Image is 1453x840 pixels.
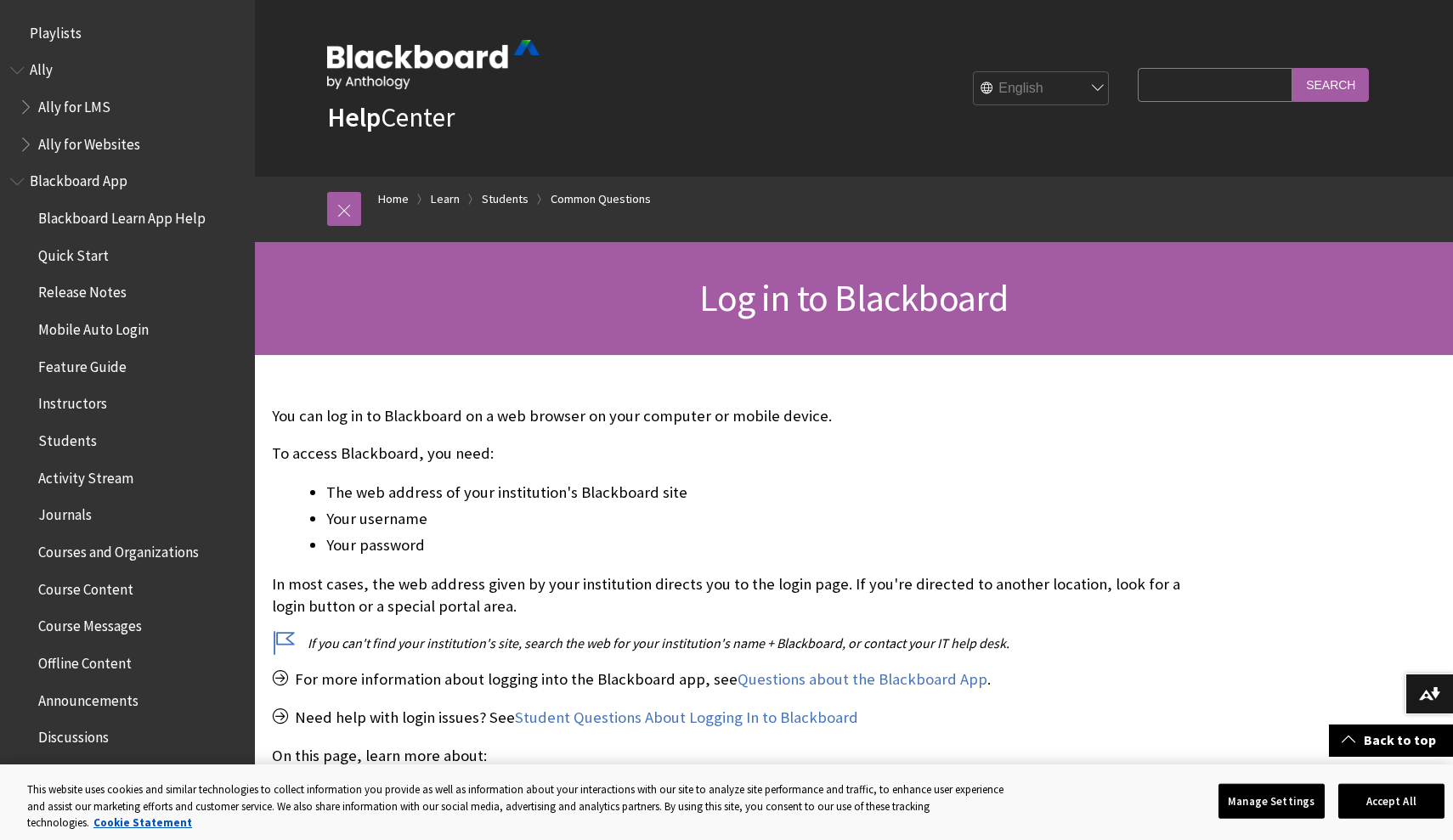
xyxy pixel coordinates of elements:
[272,707,1184,729] p: Need help with login issues? See
[38,575,133,598] span: Course Content
[38,464,133,487] span: Activity Stream
[1292,68,1369,101] input: Search
[38,723,109,746] span: Discussions
[30,167,127,190] span: Blackboard App
[1338,783,1445,819] button: Accept All
[38,760,102,783] span: Due Dates
[38,241,109,264] span: Quick Start
[326,481,1184,505] li: The web address of your institution's Blackboard site
[30,56,53,79] span: Ally
[515,708,858,727] span: Student Questions About Logging In to Blackboard
[93,815,192,830] a: More information about your privacy, opens in a new tab
[1329,724,1453,756] a: Back to top
[327,100,455,134] a: HelpCenter
[431,189,460,210] a: Learn
[27,781,1017,832] div: This website uses cookies and similar technologies to collect information you provide as well as ...
[482,189,529,210] a: Students
[551,189,651,210] a: Common Questions
[515,708,858,728] a: Student Questions About Logging In to Blackboard
[738,669,987,690] a: Questions about the Blackboard App
[326,507,1184,531] li: Your username
[974,72,1110,106] select: Site Language Selector
[38,612,142,635] span: Course Messages
[38,93,110,116] span: Ally for LMS
[272,745,1184,767] p: On this page, learn more about:
[378,189,409,210] a: Home
[38,649,132,672] span: Offline Content
[326,533,1184,557] li: Your password
[699,274,1008,321] span: Log in to Blackboard
[38,538,199,561] span: Courses and Organizations
[327,100,381,134] strong: Help
[38,390,107,413] span: Instructors
[38,501,92,524] span: Journals
[10,56,245,159] nav: Book outline for Anthology Ally Help
[272,668,1184,691] p: For more information about logging into the Blackboard app, see .
[38,204,206,227] span: Blackboard Learn App Help
[272,405,1184,427] p: You can log in to Blackboard on a web browser on your computer or mobile device.
[272,573,1184,617] p: In most cases, the web address given by your institution directs you to the login page. If you're...
[38,130,140,153] span: Ally for Websites
[38,426,97,449] span: Students
[327,40,540,89] img: Blackboard by Anthology
[38,279,127,302] span: Release Notes
[38,686,139,709] span: Announcements
[30,19,82,42] span: Playlists
[38,315,149,338] span: Mobile Auto Login
[272,634,1184,652] p: If you can't find your institution's site, search the web for your institution's name + Blackboar...
[272,443,1184,465] p: To access Blackboard, you need:
[1218,783,1325,819] button: Manage Settings
[10,19,245,48] nav: Book outline for Playlists
[38,352,127,375] span: Feature Guide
